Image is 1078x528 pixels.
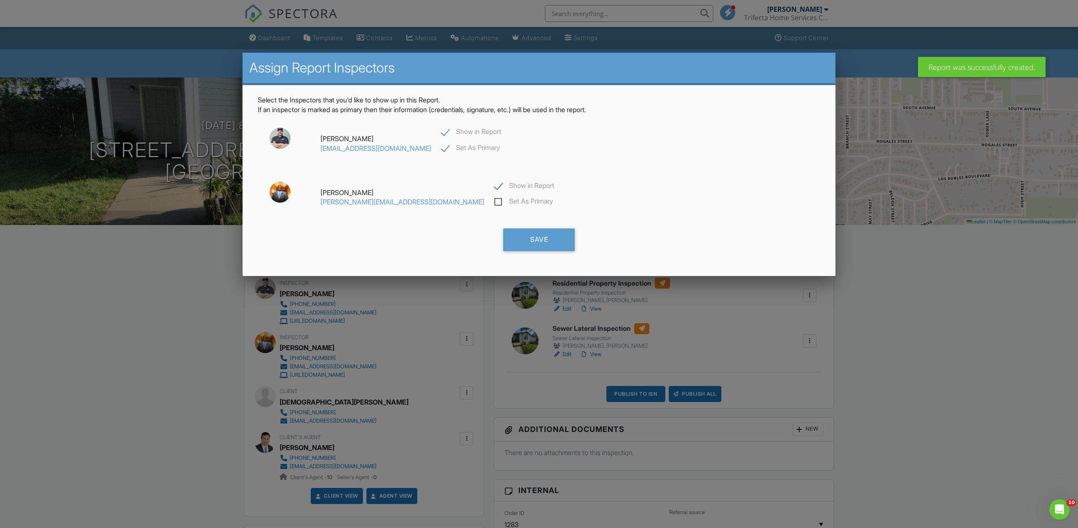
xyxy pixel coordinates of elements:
iframe: Intercom live chat [1049,499,1070,520]
label: Set As Primary [494,197,553,208]
img: charles.jpg [269,182,291,203]
div: [PERSON_NAME] [315,188,489,207]
label: Show in Report [494,182,554,192]
h2: Assign Report Inspectors [249,59,829,76]
p: Select the Inspectors that you'd like to show up in this Report. If an inspector is marked as pri... [253,95,825,114]
a: [PERSON_NAME][EMAIL_ADDRESS][DOMAIN_NAME] [320,198,484,206]
img: 20240704_025043930_ios.jpg [269,128,291,149]
a: [EMAIL_ADDRESS][DOMAIN_NAME] [320,144,431,153]
span: 10 [1067,499,1076,506]
label: Show in Report [441,128,501,138]
div: Report was successfully created. [918,57,1046,77]
div: [PERSON_NAME] [315,134,436,153]
label: Set As Primary [441,144,500,154]
div: Save [503,228,575,251]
